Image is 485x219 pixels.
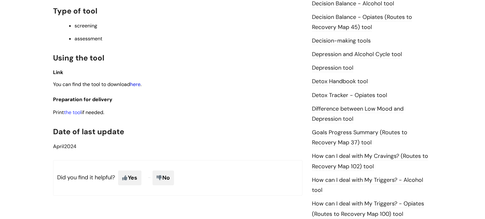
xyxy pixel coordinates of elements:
span: April [53,143,64,150]
a: Goals Progress Summary (Routes to Recovery Map 37) tool [312,129,407,147]
span: You can find the tool to download . [53,81,141,88]
a: How can I deal with My Triggers? - Opiates (Routes to Recovery Map 100) tool [312,200,424,218]
a: How can I deal with My Cravings? (Routes to Recovery Map 102) tool [312,152,428,170]
span: Link [53,69,63,76]
a: Decision-making tools [312,37,371,45]
span: if needed. [81,109,104,116]
span: 2024 [53,143,76,150]
span: screening [75,22,97,29]
span: Print [53,109,64,116]
a: Depression tool [312,64,353,72]
span: Date of last update [53,127,124,136]
span: assessment [75,35,102,42]
a: here [130,81,141,88]
span: Type of tool [53,6,97,16]
a: How can I deal with My Triggers? - Alcohol tool [312,176,423,194]
a: Decision Balance - Opiates (Routes to Recovery Map 45) tool [312,13,412,32]
span: Yes [118,170,141,185]
p: Did you find it helpful? [53,160,302,195]
a: Depression and Alcohol Cycle tool [312,50,402,59]
span: No [153,170,174,185]
a: Difference between Low Mood and Depression tool [312,105,404,123]
span: Using the tool [53,53,104,63]
span: Preparation for delivery [53,96,112,103]
a: Detox Handbook tool [312,78,368,86]
a: Detox Tracker - Opiates tool [312,91,387,100]
a: the tool [64,109,81,116]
